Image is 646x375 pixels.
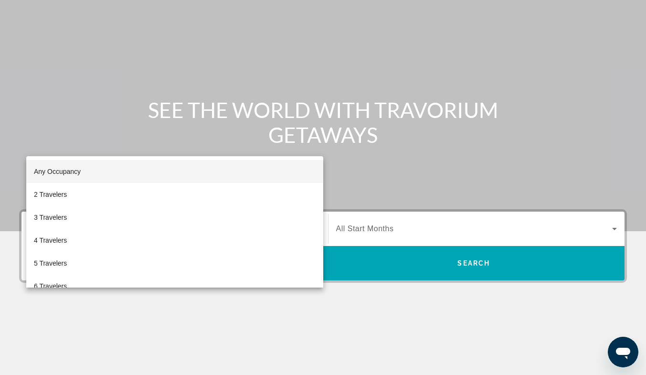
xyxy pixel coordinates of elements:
span: 2 Travelers [34,189,67,200]
span: 5 Travelers [34,257,67,269]
span: Any Occupancy [34,168,81,175]
span: 6 Travelers [34,280,67,292]
span: 4 Travelers [34,235,67,246]
iframe: Button to launch messaging window [608,337,638,367]
span: 3 Travelers [34,212,67,223]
